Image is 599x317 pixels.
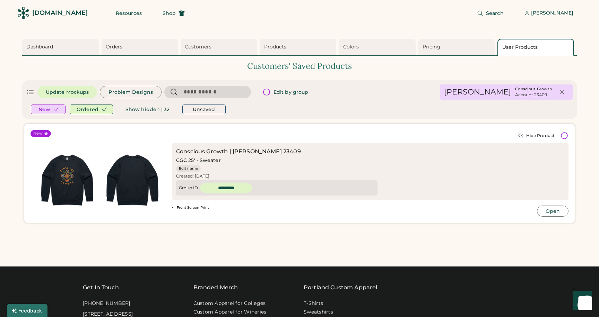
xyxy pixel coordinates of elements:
img: generate-image [100,147,165,212]
div: Get In Touch [83,283,119,292]
button: Update Mockups [37,86,97,98]
button: Shop [154,6,193,20]
div: Conscious Growth | [PERSON_NAME] 23409 [176,147,377,156]
div: Show list view [26,88,35,96]
button: New [31,105,66,114]
button: Problem Designs [100,86,162,98]
div: Created: [DATE] [176,173,377,179]
div: Products [264,44,335,51]
div: Conscious Growth [515,87,552,92]
li: Front Screen Print [172,206,535,210]
div: Branded Merch [193,283,238,292]
div: Customers' Saved Products [22,60,577,72]
img: Rendered Logo - Screens [17,7,29,19]
button: Resources [107,6,150,20]
div: [PHONE_NUMBER] [83,300,130,307]
button: Ordered [70,105,113,114]
button: Edit name [176,165,201,172]
span: Edit by group [274,90,308,94]
div: Account 23409 [515,92,550,98]
img: generate-image [35,147,100,212]
div: Pricing [423,44,493,51]
button: Hide Product [513,130,560,141]
div: [DOMAIN_NAME] [32,9,88,17]
button: Open [537,206,568,217]
div: [PERSON_NAME] [444,87,511,97]
a: Portland Custom Apparel [304,283,377,292]
a: Custom Apparel for Colleges [193,300,266,307]
a: T-Shirts [304,300,323,307]
div: User Products [502,44,571,51]
button: Edit by group [257,86,316,98]
div: New [33,131,43,136]
div: [PERSON_NAME] [531,10,573,17]
button: Unsaved [182,105,226,114]
a: Custom Apparel for Wineries [193,309,267,316]
span: Shop [163,11,176,16]
div: Customers [185,44,255,51]
button: Show hidden | 32 [117,104,178,115]
div: Group ID [179,185,198,191]
div: CGC 25' - Sweater [176,157,221,164]
span: Search [486,11,504,16]
div: Dashboard [26,44,97,51]
button: Search [469,6,512,20]
div: Colors [343,44,414,51]
div: Orders [106,44,176,51]
a: Sweatshirts [304,309,333,316]
iframe: Front Chat [566,286,596,316]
